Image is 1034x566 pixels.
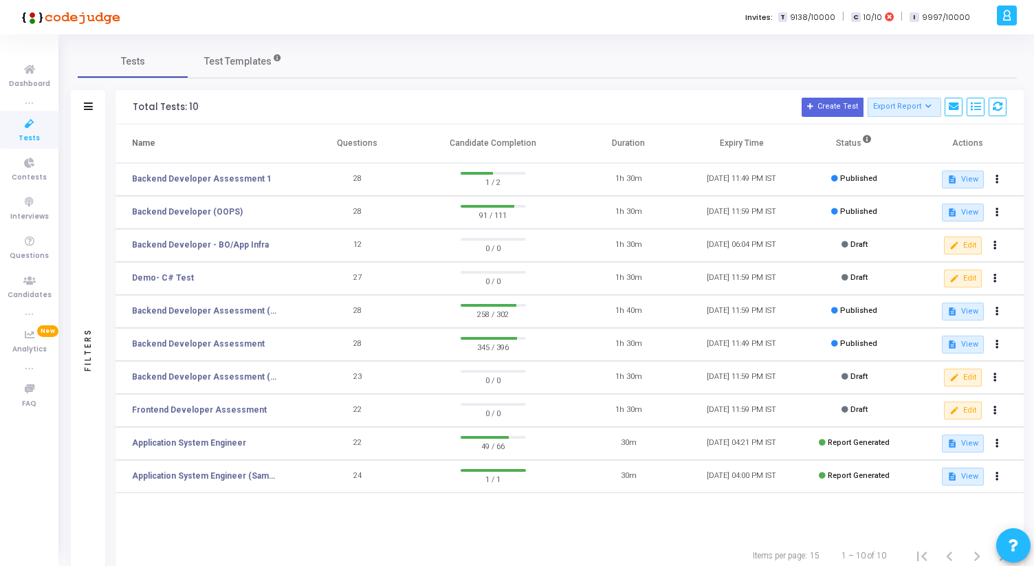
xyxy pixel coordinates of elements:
[572,196,685,229] td: 1h 30m
[922,12,970,23] span: 9997/10000
[132,305,280,317] a: Backend Developer Assessment (C# & .Net)
[132,272,194,284] a: Demo- C# Test
[745,12,773,23] label: Invites:
[685,124,797,163] th: Expiry Time
[863,12,882,23] span: 10/10
[910,12,918,23] span: I
[461,340,526,353] span: 345 / 396
[301,163,414,196] td: 28
[572,262,685,295] td: 1h 30m
[947,340,957,349] mat-icon: description
[947,307,957,316] mat-icon: description
[10,211,49,223] span: Interviews
[685,262,797,295] td: [DATE] 11:59 PM IST
[949,274,959,283] mat-icon: edit
[685,163,797,196] td: [DATE] 11:49 PM IST
[572,460,685,493] td: 30m
[828,438,890,447] span: Report Generated
[132,239,269,251] a: Backend Developer - BO/App Infra
[842,10,844,24] span: |
[132,338,265,350] a: Backend Developer Assessment
[572,328,685,361] td: 1h 30m
[778,12,787,23] span: T
[850,240,868,249] span: Draft
[942,303,984,320] button: View
[461,406,526,420] span: 0 / 0
[572,124,685,163] th: Duration
[840,207,877,216] span: Published
[685,460,797,493] td: [DATE] 04:00 PM IST
[947,439,957,448] mat-icon: description
[685,361,797,394] td: [DATE] 11:59 PM IST
[461,274,526,287] span: 0 / 0
[22,398,36,410] span: FAQ
[132,206,243,218] a: Backend Developer (OOPS)
[301,460,414,493] td: 24
[790,12,835,23] span: 9138/10000
[942,171,984,188] button: View
[685,427,797,460] td: [DATE] 04:21 PM IST
[204,54,272,69] span: Test Templates
[301,328,414,361] td: 28
[911,124,1024,163] th: Actions
[461,241,526,254] span: 0 / 0
[572,295,685,328] td: 1h 40m
[572,361,685,394] td: 1h 30m
[133,102,199,113] div: Total Tests: 10
[572,163,685,196] td: 1h 30m
[949,406,959,415] mat-icon: edit
[685,229,797,262] td: [DATE] 06:04 PM IST
[947,472,957,481] mat-icon: description
[8,290,52,301] span: Candidates
[12,344,47,356] span: Analytics
[301,427,414,460] td: 22
[828,471,890,480] span: Report Generated
[461,307,526,320] span: 258 / 302
[685,394,797,427] td: [DATE] 11:59 PM IST
[132,371,280,383] a: Backend Developer Assessment (C# & .Net)
[841,549,886,562] div: 1 – 10 of 10
[942,204,984,221] button: View
[301,196,414,229] td: 28
[301,229,414,262] td: 12
[798,124,911,163] th: Status
[132,173,272,185] a: Backend Developer Assessment 1
[572,427,685,460] td: 30m
[82,274,94,425] div: Filters
[868,98,941,117] button: Export Report
[947,175,957,184] mat-icon: description
[840,174,877,183] span: Published
[572,394,685,427] td: 1h 30m
[301,124,414,163] th: Questions
[942,435,984,453] button: View
[414,124,572,163] th: Candidate Completion
[301,394,414,427] td: 22
[461,439,526,453] span: 49 / 66
[942,468,984,486] button: View
[802,98,863,117] button: Create Test
[12,172,47,184] span: Contests
[685,196,797,229] td: [DATE] 11:59 PM IST
[944,270,982,287] button: Edit
[901,10,903,24] span: |
[572,229,685,262] td: 1h 30m
[132,470,280,482] a: Application System Engineer (Sample Test)
[461,373,526,387] span: 0 / 0
[301,295,414,328] td: 28
[949,373,959,382] mat-icon: edit
[461,472,526,486] span: 1 / 1
[121,54,145,69] span: Tests
[942,336,984,353] button: View
[685,295,797,328] td: [DATE] 11:59 PM IST
[949,241,959,250] mat-icon: edit
[850,372,868,381] span: Draft
[947,208,957,217] mat-icon: description
[851,12,860,23] span: C
[461,208,526,221] span: 91 / 111
[10,250,49,262] span: Questions
[37,325,58,337] span: New
[17,3,120,31] img: logo
[132,404,267,416] a: Frontend Developer Assessment
[301,361,414,394] td: 23
[944,369,982,387] button: Edit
